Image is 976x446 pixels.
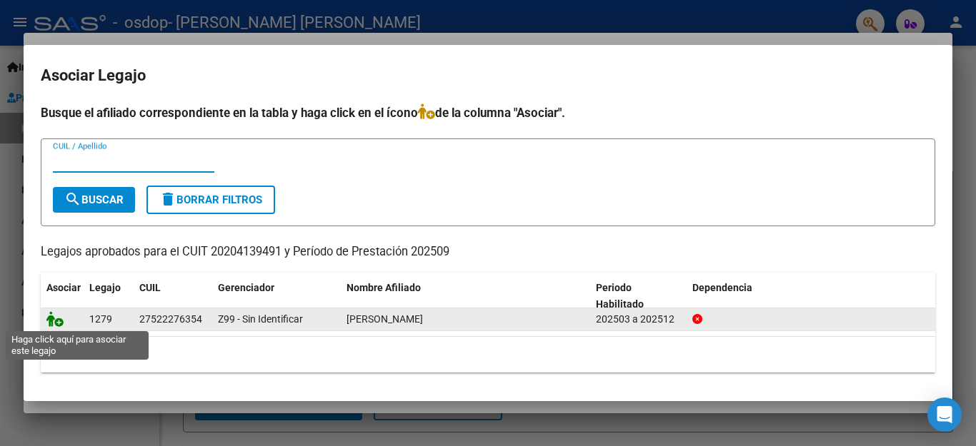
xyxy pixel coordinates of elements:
[347,282,421,293] span: Nombre Afiliado
[139,311,202,328] div: 27522276354
[218,313,303,325] span: Z99 - Sin Identificar
[64,191,81,208] mat-icon: search
[927,397,962,432] div: Open Intercom Messenger
[687,273,936,320] datatable-header-cell: Dependencia
[134,273,212,320] datatable-header-cell: CUIL
[218,282,274,293] span: Gerenciador
[596,282,644,310] span: Periodo Habilitado
[41,62,935,89] h2: Asociar Legajo
[89,313,112,325] span: 1279
[159,191,176,208] mat-icon: delete
[41,103,935,122] h4: Busque el afiliado correspondiente en la tabla y haga click en el ícono de la columna "Asociar".
[89,282,121,293] span: Legajo
[159,193,262,206] span: Borrar Filtros
[41,337,935,372] div: 1 registros
[146,186,275,214] button: Borrar Filtros
[139,282,161,293] span: CUIL
[212,273,341,320] datatable-header-cell: Gerenciador
[590,273,687,320] datatable-header-cell: Periodo Habilitado
[41,243,935,261] p: Legajos aprobados para el CUIT 20204139491 y Período de Prestación 202509
[347,313,423,325] span: VIDELA EMMA VICTORIA
[53,187,135,213] button: Buscar
[341,273,590,320] datatable-header-cell: Nombre Afiliado
[84,273,134,320] datatable-header-cell: Legajo
[46,282,81,293] span: Asociar
[692,282,752,293] span: Dependencia
[596,311,681,328] div: 202503 a 202512
[64,193,124,206] span: Buscar
[41,273,84,320] datatable-header-cell: Asociar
